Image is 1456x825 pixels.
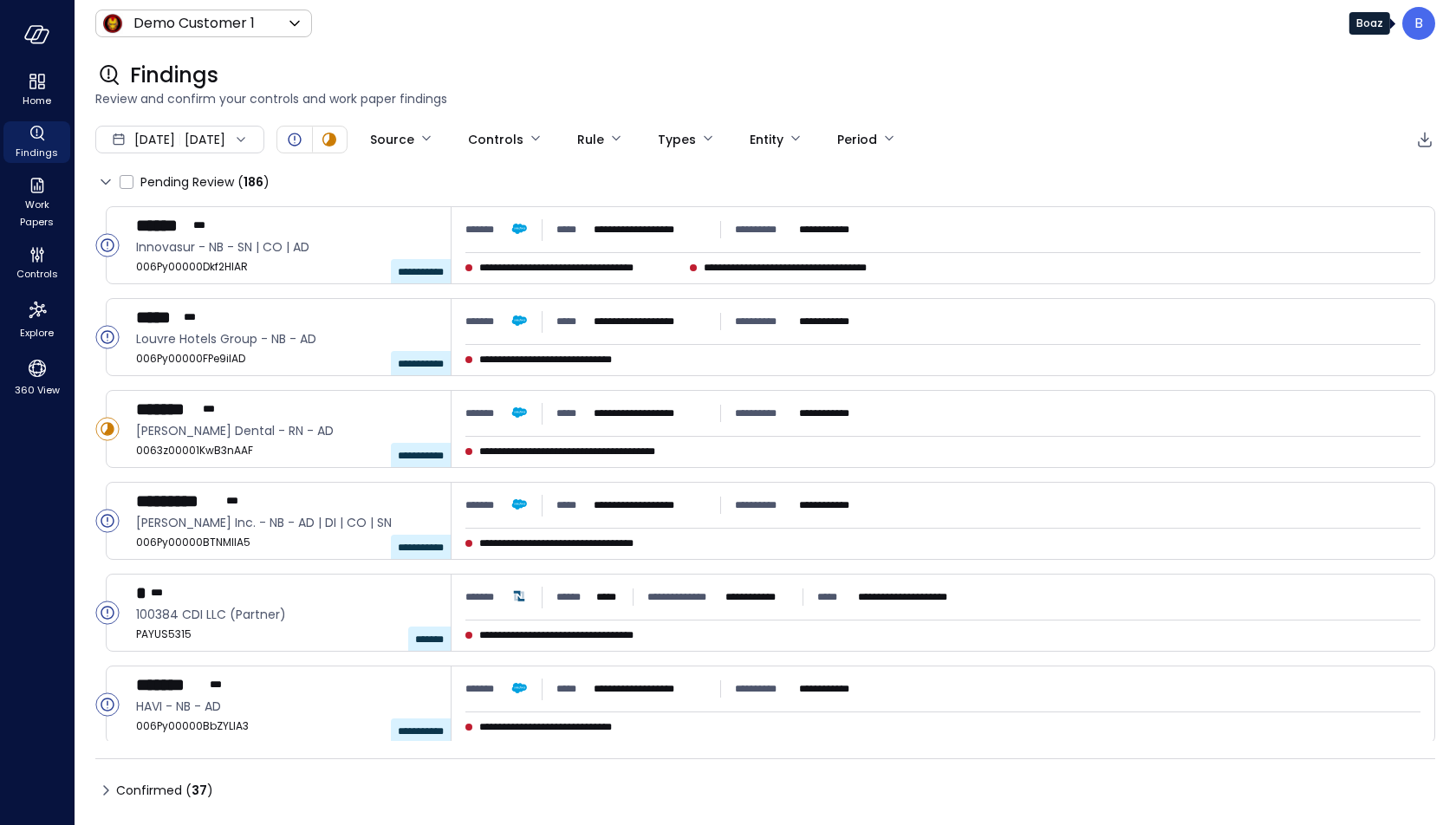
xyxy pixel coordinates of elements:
[185,781,213,800] div: ( )
[136,258,437,276] span: 006Py00000Dkf2HIAR
[1349,12,1390,35] div: Boaz
[16,144,58,161] span: Findings
[658,125,696,154] div: Types
[130,62,218,89] span: Findings
[136,421,437,440] span: Glidewell Dental - RN - AD
[3,69,70,111] div: Home
[102,13,123,34] img: Icon
[1402,7,1435,40] div: Boaz
[136,534,437,551] span: 006Py00000BTNMIIA5
[95,417,120,441] div: In Progress
[136,513,437,532] span: Cargill Inc. - NB - AD | DI | CO | SN
[468,125,523,154] div: Controls
[136,626,437,643] span: PAYUS5315
[136,350,437,367] span: 006Py00000FPe9iIAD
[3,121,70,163] div: Findings
[95,692,120,717] div: Open
[136,605,437,624] span: 100384 CDI LLC (Partner)
[3,295,70,343] div: Explore
[95,89,1435,108] span: Review and confirm your controls and work paper findings
[577,125,604,154] div: Rule
[192,782,207,799] span: 37
[15,381,60,399] span: 360 View
[133,13,255,34] p: Demo Customer 1
[319,129,340,150] div: In Progress
[116,776,213,804] span: Confirmed
[10,196,63,231] span: Work Papers
[95,601,120,625] div: Open
[1414,13,1423,34] p: B
[284,129,305,150] div: Open
[95,509,120,533] div: Open
[23,92,51,109] span: Home
[95,233,120,257] div: Open
[3,243,70,284] div: Controls
[237,172,270,192] div: ( )
[750,125,783,154] div: Entity
[134,130,175,149] span: [DATE]
[136,329,437,348] span: Louvre Hotels Group - NB - AD
[95,325,120,349] div: Open
[136,237,437,257] span: Innovasur - NB - SN | CO | AD
[837,125,877,154] div: Period
[136,718,437,735] span: 006Py00000BbZYLIA3
[16,265,58,283] span: Controls
[136,697,437,716] span: HAVI - NB - AD
[3,173,70,232] div: Work Papers
[1414,129,1435,151] div: Export to CSV
[3,354,70,400] div: 360 View
[136,442,437,459] span: 0063z00001KwB3nAAF
[140,168,270,196] span: Pending Review
[370,125,414,154] div: Source
[244,173,263,191] span: 186
[20,324,54,341] span: Explore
